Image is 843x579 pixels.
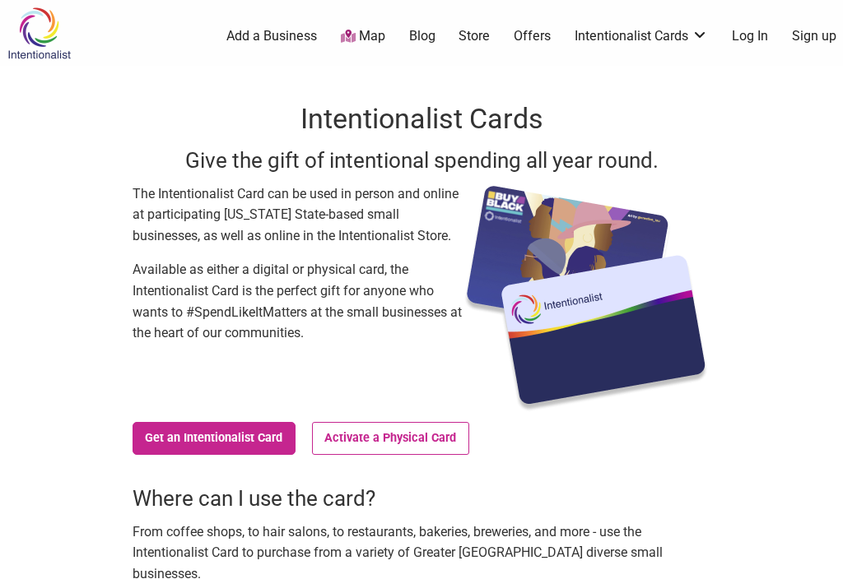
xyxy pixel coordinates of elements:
a: Offers [514,27,551,45]
a: Map [341,27,385,46]
a: Get an Intentionalist Card [133,422,296,455]
a: Add a Business [226,27,317,45]
a: Sign up [792,27,836,45]
h3: Where can I use the card? [133,484,710,513]
h1: Intentionalist Cards [133,100,710,139]
a: Blog [409,27,435,45]
p: Available as either a digital or physical card, the Intentionalist Card is the perfect gift for a... [133,259,462,343]
h3: Give the gift of intentional spending all year round. [133,146,710,175]
a: Store [459,27,490,45]
img: Intentionalist Card [462,183,710,414]
a: Log In [732,27,768,45]
p: The Intentionalist Card can be used in person and online at participating [US_STATE] State-based ... [133,183,462,247]
a: Activate a Physical Card [312,422,469,455]
a: Intentionalist Cards [575,27,708,45]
